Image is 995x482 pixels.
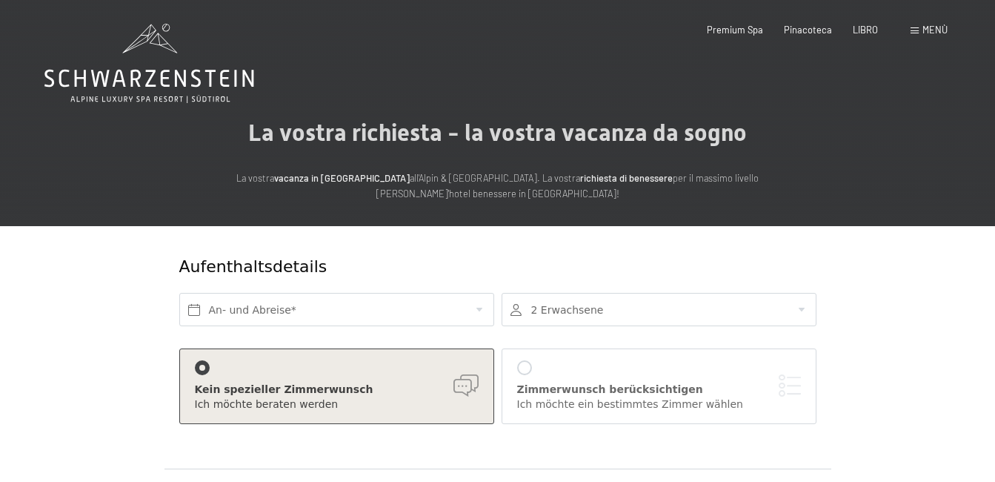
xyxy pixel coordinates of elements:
[922,24,948,36] span: Menù
[784,24,832,36] a: Pinacoteca
[274,172,410,184] strong: vacanza in [GEOGRAPHIC_DATA]
[707,24,763,36] a: Premium Spa
[517,397,801,412] div: Ich möchte ein bestimmtes Zimmer wählen
[853,24,878,36] a: LIBRO
[195,383,479,397] div: Kein spezieller Zimmerwunsch
[517,383,801,397] div: Zimmerwunsch berücksichtigen
[248,119,747,147] span: La vostra richiesta - la vostra vacanza da sogno
[195,397,479,412] div: Ich möchte beraten werden
[202,171,794,201] p: La vostra all'Alpin & [GEOGRAPHIC_DATA]. La vostra per il massimo livello [PERSON_NAME]'hotel ben...
[179,256,709,279] div: Aufenthaltsdetails
[580,172,673,184] strong: richiesta di benessere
